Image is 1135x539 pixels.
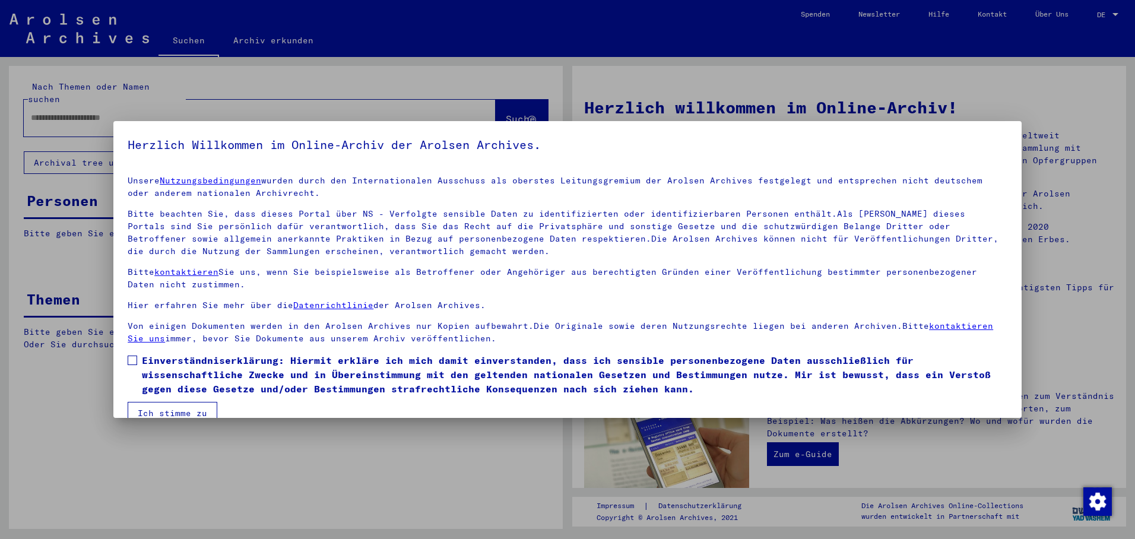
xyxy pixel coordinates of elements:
[128,175,1007,199] p: Unsere wurden durch den Internationalen Ausschuss als oberstes Leitungsgremium der Arolsen Archiv...
[128,208,1007,258] p: Bitte beachten Sie, dass dieses Portal über NS - Verfolgte sensible Daten zu identifizierten oder...
[128,402,217,424] button: Ich stimme zu
[293,300,373,310] a: Datenrichtlinie
[160,175,261,186] a: Nutzungsbedingungen
[1083,487,1112,516] img: Zustimmung ändern
[1083,487,1111,515] div: Zustimmung ändern
[128,135,1007,154] h5: Herzlich Willkommen im Online-Archiv der Arolsen Archives.
[128,266,1007,291] p: Bitte Sie uns, wenn Sie beispielsweise als Betroffener oder Angehöriger aus berechtigten Gründen ...
[128,320,1007,345] p: Von einigen Dokumenten werden in den Arolsen Archives nur Kopien aufbewahrt.Die Originale sowie d...
[128,299,1007,312] p: Hier erfahren Sie mehr über die der Arolsen Archives.
[154,267,218,277] a: kontaktieren
[142,353,1007,396] span: Einverständniserklärung: Hiermit erkläre ich mich damit einverstanden, dass ich sensible personen...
